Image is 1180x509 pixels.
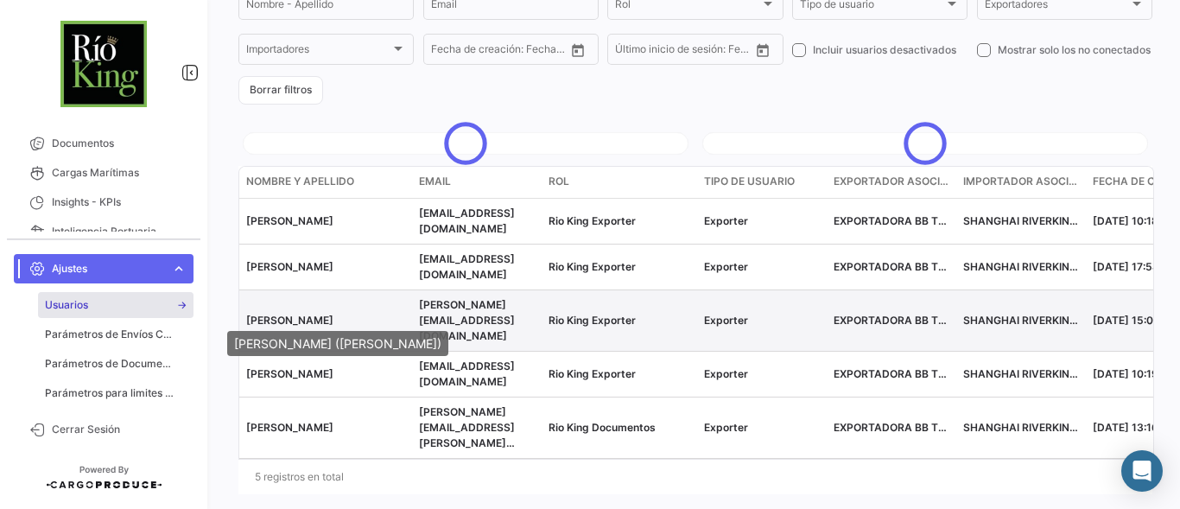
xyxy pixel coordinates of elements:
span: [DATE] 10:19 [1093,367,1158,380]
span: Rol [549,174,569,189]
a: Cargas Marítimas [14,158,193,188]
p: EXPORTADORA BB TRADING SpA. [834,420,949,436]
input: Fecha Hasta [501,46,565,58]
span: [PERSON_NAME] [246,260,333,273]
span: Rio King Documentos [549,421,656,434]
span: Mostrar solo los no conectados [998,42,1151,58]
span: vmaldonado@rioking.cl [419,252,515,281]
p: EXPORTADORA BB TRADING SpA. [834,213,949,229]
p: SHANGHAI RIVERKING,[GEOGRAPHIC_DATA] NOWFRUTTI,RICHWAY - KINGO,[GEOGRAPHIC_DATA],SAFCO [GEOGRAPHI... [963,420,1079,436]
span: Exporter [704,421,748,434]
a: Parámetros para limites sensores [38,380,193,406]
a: Parámetros de Documentos [38,351,193,377]
span: [PERSON_NAME] [246,367,333,380]
span: Incluir usuarios desactivados [813,42,956,58]
span: Rio King Exporter [549,367,636,380]
input: Fecha Desde [431,46,490,58]
span: carol.evens@stembex.cl [419,405,515,465]
p: SHANGHAI RIVERKING,[GEOGRAPHIC_DATA] NOWFRUTTI,RICHWAY - KINGO,[GEOGRAPHIC_DATA],SAFCO [GEOGRAPHI... [963,366,1079,382]
span: Ajustes [52,261,164,277]
p: SHANGHAI RIVERKING,[GEOGRAPHIC_DATA] NOWFRUTTI,RICHWAY - KINGO,[GEOGRAPHIC_DATA],SAFCO [GEOGRAPHI... [963,213,1079,229]
span: Cargas Marítimas [52,165,187,181]
p: SHANGHAI RIVERKING,[GEOGRAPHIC_DATA] NOWFRUTTI,RICHWAY - KINGO,[GEOGRAPHIC_DATA],SAFCO [GEOGRAPHI... [963,313,1079,328]
datatable-header-cell: Importador asociado [956,167,1086,198]
a: Inteligencia Portuaria [14,217,193,246]
datatable-header-cell: Nombre y Apellido [239,167,412,198]
span: Exporter [704,367,748,380]
span: Insights - KPIs [52,194,187,210]
span: Rio King Exporter [549,260,636,273]
a: Insights - KPIs [14,188,193,217]
span: Cerrar Sesión [52,422,187,437]
span: Email [419,174,451,189]
span: expand_more [171,261,187,277]
span: Parámetros para limites sensores [45,385,176,401]
span: Tipo de usuario [704,174,795,189]
span: Exportador asociado [834,174,949,189]
p: EXPORTADORA BB TRADING SpA. [834,259,949,275]
span: gundurraga@rioking.cl [419,359,515,388]
div: [PERSON_NAME] ([PERSON_NAME]) [227,331,448,356]
span: Importador asociado [963,174,1079,189]
span: Rol [615,1,759,13]
span: alejandro+rio@cargoproduce.com [419,298,515,342]
datatable-header-cell: Email [412,167,542,198]
span: sergiobarros@rioking.cl [419,207,515,235]
span: Documentos [52,136,187,151]
input: Fecha Hasta [686,46,750,58]
span: Importadores [246,46,390,58]
span: Exporter [704,260,748,273]
span: Rio King Exporter [549,214,636,227]
span: Rio King Exporter [549,314,636,327]
span: [PERSON_NAME] [246,421,333,434]
img: df92fda9-fdd6-45a9-af88-3f96f4fcf10a.jpg [60,21,147,107]
datatable-header-cell: Exportador asociado [827,167,956,198]
datatable-header-cell: Rol [542,167,697,198]
p: EXPORTADORA BB TRADING SpA. [834,313,949,328]
span: [DATE] 10:18 [1093,214,1158,227]
div: 5 registros en total [238,455,1152,499]
button: Borrar filtros [238,76,323,105]
span: [PERSON_NAME] [246,314,333,327]
a: Usuarios [38,292,193,318]
span: [DATE] 17:54 [1093,260,1159,273]
a: Documentos [14,129,193,158]
p: SHANGHAI RIVERKING,[GEOGRAPHIC_DATA] NOWFRUTTI,RICHWAY - KINGO,[GEOGRAPHIC_DATA],SAFCO [GEOGRAPHI... [963,259,1079,275]
span: Parámetros de Documentos [45,356,176,372]
div: Abrir Intercom Messenger [1121,450,1163,492]
span: Parámetros de Envíos Cargas Marítimas [45,327,176,342]
datatable-header-cell: Tipo de usuario [697,167,827,198]
button: Open calendar [750,37,776,63]
span: Exporter [704,314,748,327]
span: [DATE] 15:07 [1093,314,1159,327]
span: Tipo de usuario [800,1,944,13]
span: Inteligencia Portuaria [52,224,187,239]
span: Exportadores [985,1,1129,13]
span: Nombre y Apellido [246,174,354,189]
button: Open calendar [565,37,591,63]
span: [DATE] 13:16 [1093,421,1158,434]
span: [PERSON_NAME] [246,214,333,227]
span: Usuarios [45,297,88,313]
a: Parámetros de Envíos Cargas Marítimas [38,321,193,347]
span: Exporter [704,214,748,227]
p: EXPORTADORA BB TRADING SpA. [834,366,949,382]
input: Fecha Desde [615,46,674,58]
